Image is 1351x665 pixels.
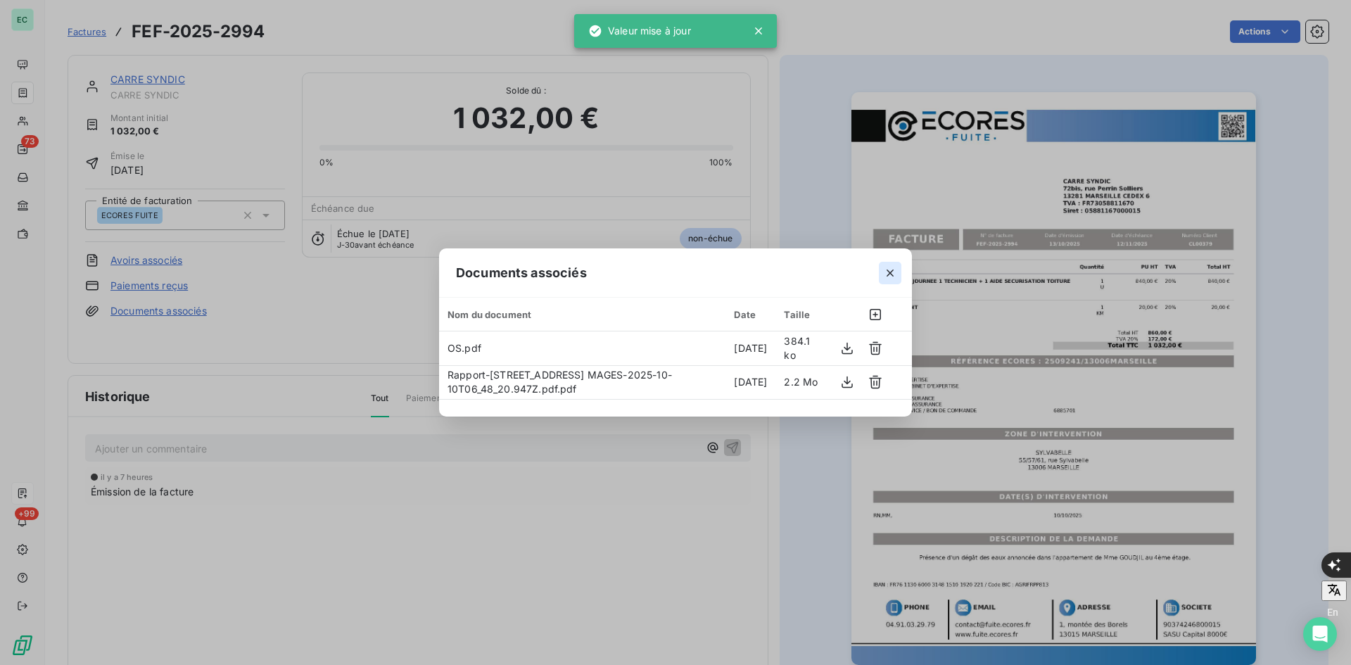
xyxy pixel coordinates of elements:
div: Open Intercom Messenger [1303,617,1337,651]
div: Nom du document [448,309,717,320]
div: Date [734,309,767,320]
span: 384.1 ko [784,335,810,361]
span: 2.2 Mo [784,376,818,388]
span: Documents associés [456,263,587,282]
span: Rapport-[STREET_ADDRESS] MAGES-2025-10-10T06_48_20.947Z.pdf.pdf [448,369,672,395]
span: OS.pdf [448,342,481,354]
span: [DATE] [734,342,767,354]
span: [DATE] [734,376,767,388]
div: Taille [784,309,819,320]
